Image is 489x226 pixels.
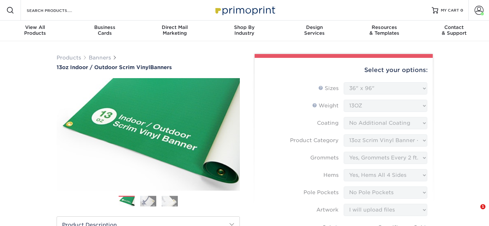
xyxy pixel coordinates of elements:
span: MY CART [441,8,459,13]
span: Resources [349,24,419,30]
iframe: Intercom live chat [467,204,483,220]
span: Shop By [210,24,279,30]
a: BusinessCards [70,21,140,41]
h1: Banners [57,64,240,70]
a: Products [57,55,81,61]
a: 13oz Indoor / Outdoor Scrim VinylBanners [57,64,240,70]
img: Primoprint [213,3,277,17]
div: Industry [210,24,279,36]
span: Design [279,24,349,30]
span: Business [70,24,140,30]
span: 13oz Indoor / Outdoor Scrim Vinyl [57,64,150,70]
div: Select your options: [260,58,428,82]
img: 13oz Indoor / Outdoor Scrim Vinyl 01 [57,71,240,198]
div: Marketing [140,24,210,36]
img: Banners 01 [119,196,135,207]
div: & Support [419,24,489,36]
a: Resources& Templates [349,21,419,41]
a: Contact& Support [419,21,489,41]
img: Banners 02 [140,196,156,206]
div: & Templates [349,24,419,36]
a: Banners [89,55,111,61]
img: Banners 03 [162,196,178,206]
span: 1 [480,204,485,209]
a: Shop ByIndustry [210,21,279,41]
div: Cards [70,24,140,36]
span: Direct Mail [140,24,210,30]
a: DesignServices [279,21,349,41]
a: Direct MailMarketing [140,21,210,41]
div: Services [279,24,349,36]
input: SEARCH PRODUCTS..... [26,6,89,14]
span: Contact [419,24,489,30]
span: 0 [460,8,463,13]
